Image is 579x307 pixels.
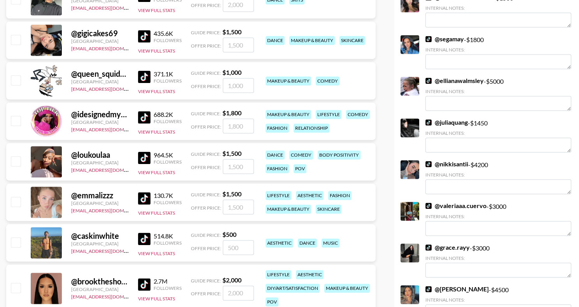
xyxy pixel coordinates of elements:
[71,125,149,132] a: [EMAIL_ADDRESS][DOMAIN_NAME]
[71,160,129,166] div: [GEOGRAPHIC_DATA]
[138,111,150,124] img: TikTok
[138,129,175,135] button: View Full Stats
[154,199,182,205] div: Followers
[222,109,241,116] strong: $ 1,800
[425,130,571,136] div: Internal Notes:
[138,192,150,205] img: TikTok
[425,285,489,293] a: @[PERSON_NAME]
[191,192,221,198] span: Guide Price:
[138,152,150,164] img: TikTok
[425,35,571,69] div: - $ 1800
[191,124,221,130] span: Offer Price:
[223,286,254,300] input: 2,000
[191,83,221,89] span: Offer Price:
[266,76,311,85] div: makeup & beauty
[71,69,129,79] div: @ queen_squid04
[425,35,464,43] a: @segamay
[266,297,278,306] div: pov
[154,285,182,291] div: Followers
[266,110,311,119] div: makeup & beauty
[324,284,370,293] div: makeup & beauty
[71,286,129,292] div: [GEOGRAPHIC_DATA]
[71,44,149,51] a: [EMAIL_ADDRESS][DOMAIN_NAME]
[425,118,468,126] a: @juliaquang
[222,276,241,284] strong: $ 2,000
[138,169,175,175] button: View Full Stats
[222,150,241,157] strong: $ 1,500
[425,255,571,261] div: Internal Notes:
[425,78,432,84] img: TikTok
[154,118,182,124] div: Followers
[154,159,182,165] div: Followers
[328,191,352,200] div: fashion
[425,118,571,152] div: - $ 1450
[222,231,236,238] strong: $ 500
[425,202,571,236] div: - $ 3000
[222,69,241,76] strong: $ 1,000
[138,30,150,42] img: TikTok
[154,277,182,285] div: 2.7M
[154,70,182,78] div: 371.1K
[322,238,339,247] div: music
[223,199,254,214] input: 1,500
[223,78,254,93] input: 1,000
[71,231,129,241] div: @ caskinwhite
[71,292,149,300] a: [EMAIL_ADDRESS][DOMAIN_NAME]
[266,284,320,293] div: diy/art/satisfaction
[138,7,175,13] button: View Full Stats
[223,37,254,52] input: 1,500
[425,297,571,303] div: Internal Notes:
[71,28,129,38] div: @ gigicakes69
[138,296,175,302] button: View Full Stats
[425,203,432,209] img: TikTok
[154,111,182,118] div: 688.2K
[316,205,341,213] div: skincare
[71,109,129,119] div: @ idesignedmyself
[71,38,129,44] div: [GEOGRAPHIC_DATA]
[138,88,175,94] button: View Full Stats
[222,28,241,35] strong: $ 1,500
[223,118,254,133] input: 1,800
[191,151,221,157] span: Guide Price:
[296,270,324,279] div: aesthetic
[154,192,182,199] div: 130.7K
[425,244,432,251] img: TikTok
[154,78,182,84] div: Followers
[294,124,329,132] div: relationship
[138,233,150,245] img: TikTok
[154,240,182,246] div: Followers
[223,159,254,174] input: 1,500
[71,85,149,92] a: [EMAIL_ADDRESS][DOMAIN_NAME]
[191,2,221,8] span: Offer Price:
[71,200,129,206] div: [GEOGRAPHIC_DATA]
[425,36,432,42] img: TikTok
[154,232,182,240] div: 514.8K
[71,150,129,160] div: @ loukoulaa
[191,205,221,211] span: Offer Price:
[138,278,150,291] img: TikTok
[223,240,254,255] input: 500
[316,110,341,119] div: lifestyle
[154,30,182,37] div: 435.6K
[71,119,129,125] div: [GEOGRAPHIC_DATA]
[425,77,571,111] div: - $ 5000
[266,150,285,159] div: dance
[346,110,370,119] div: comedy
[191,278,221,284] span: Guide Price:
[266,205,311,213] div: makeup & beauty
[71,277,129,286] div: @ brooktheshopaholic
[154,151,182,159] div: 964.5K
[71,247,149,254] a: [EMAIL_ADDRESS][DOMAIN_NAME]
[425,286,432,292] img: TikTok
[138,71,150,83] img: TikTok
[266,238,293,247] div: aesthetic
[425,243,470,251] a: @grace.rayy
[425,160,468,168] a: @nikkisantii
[289,150,313,159] div: comedy
[339,36,365,45] div: skincare
[71,4,149,11] a: [EMAIL_ADDRESS][DOMAIN_NAME]
[266,191,291,200] div: lifestyle
[425,160,571,194] div: - $ 4200
[266,36,285,45] div: dance
[191,232,221,238] span: Guide Price:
